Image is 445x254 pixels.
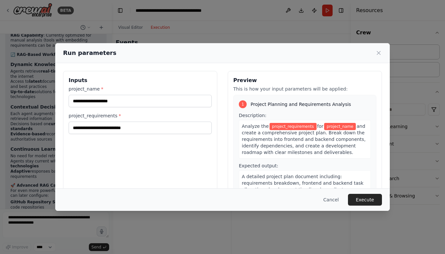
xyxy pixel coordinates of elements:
[242,124,366,155] span: and create a comprehensive project plan. Break down the requirements into frontend and backend co...
[317,124,323,129] span: for
[233,86,376,92] p: This is how your input parameters will be applied:
[69,86,212,92] label: project_name
[239,113,266,118] span: Description:
[63,48,116,58] h2: Run parameters
[233,76,376,84] h3: Preview
[348,194,382,206] button: Execute
[318,194,344,206] button: Cancel
[251,101,351,108] span: Project Planning and Requirements Analysis
[69,112,212,119] label: project_requirements
[324,123,356,130] span: Variable: project_name
[69,76,212,84] h3: Inputs
[239,100,247,108] div: 1
[239,163,278,168] span: Expected output:
[242,124,269,129] span: Analyze the
[270,123,317,130] span: Variable: project_requirements
[242,174,363,205] span: A detailed project plan document including: requirements breakdown, frontend and backend task all...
